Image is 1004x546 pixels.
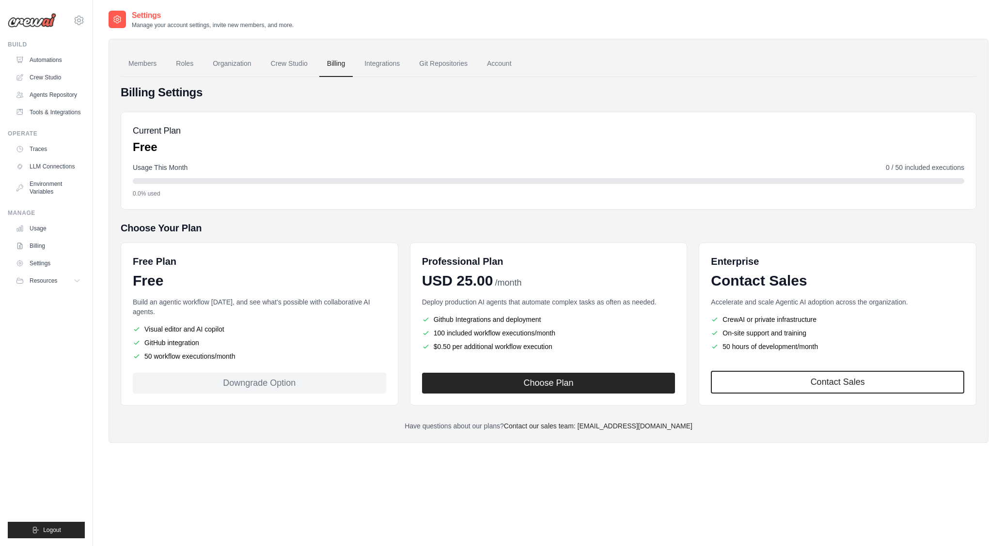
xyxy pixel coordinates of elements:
a: Integrations [357,51,408,77]
span: USD 25.00 [422,272,493,289]
p: Free [133,139,181,155]
button: Resources [12,273,85,288]
a: Crew Studio [12,70,85,85]
a: Roles [168,51,201,77]
p: Accelerate and scale Agentic AI adoption across the organization. [711,297,964,307]
div: Operate [8,130,85,137]
a: Organization [205,51,259,77]
a: Billing [319,51,353,77]
li: CrewAI or private infrastructure [711,315,964,324]
h2: Settings [132,10,294,21]
li: $0.50 per additional workflow execution [422,342,675,351]
h5: Choose Your Plan [121,221,976,235]
a: Account [479,51,519,77]
img: Logo [8,13,56,28]
div: Downgrade Option [133,373,386,394]
p: Have questions about our plans? [121,421,976,431]
span: /month [495,276,521,289]
a: Automations [12,52,85,68]
h6: Enterprise [711,255,964,268]
h4: Billing Settings [121,85,976,100]
a: Contact our sales team: [EMAIL_ADDRESS][DOMAIN_NAME] [504,422,692,430]
li: GitHub integration [133,338,386,348]
p: Manage your account settings, invite new members, and more. [132,21,294,29]
div: Build [8,41,85,48]
a: LLM Connections [12,159,85,174]
a: Usage [12,221,85,236]
div: Free [133,272,386,289]
li: Visual editor and AI copilot [133,324,386,334]
a: Agents Repository [12,87,85,103]
a: Tools & Integrations [12,105,85,120]
a: Crew Studio [263,51,315,77]
span: Usage This Month [133,163,188,172]
p: Deploy production AI agents that automate complex tasks as often as needed. [422,297,675,307]
span: 0.0% used [133,190,160,197]
li: 50 workflow executions/month [133,351,386,361]
li: On-site support and training [711,328,964,338]
a: Billing [12,238,85,254]
span: Logout [43,526,61,534]
p: Build an agentic workflow [DATE], and see what's possible with collaborative AI agents. [133,297,386,317]
button: Logout [8,522,85,538]
a: Git Repositories [411,51,475,77]
div: Manage [8,209,85,217]
a: Settings [12,256,85,271]
a: Traces [12,141,85,157]
span: 0 / 50 included executions [886,163,964,172]
button: Choose Plan [422,373,675,394]
li: Github Integrations and deployment [422,315,675,324]
li: 50 hours of development/month [711,342,964,351]
a: Members [121,51,164,77]
div: Contact Sales [711,272,964,289]
li: 100 included workflow executions/month [422,328,675,338]
h6: Professional Plan [422,255,503,268]
span: Resources [30,277,57,285]
a: Environment Variables [12,176,85,199]
h5: Current Plan [133,124,181,137]
a: Contact Sales [711,371,964,394]
h6: Free Plan [133,255,176,268]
